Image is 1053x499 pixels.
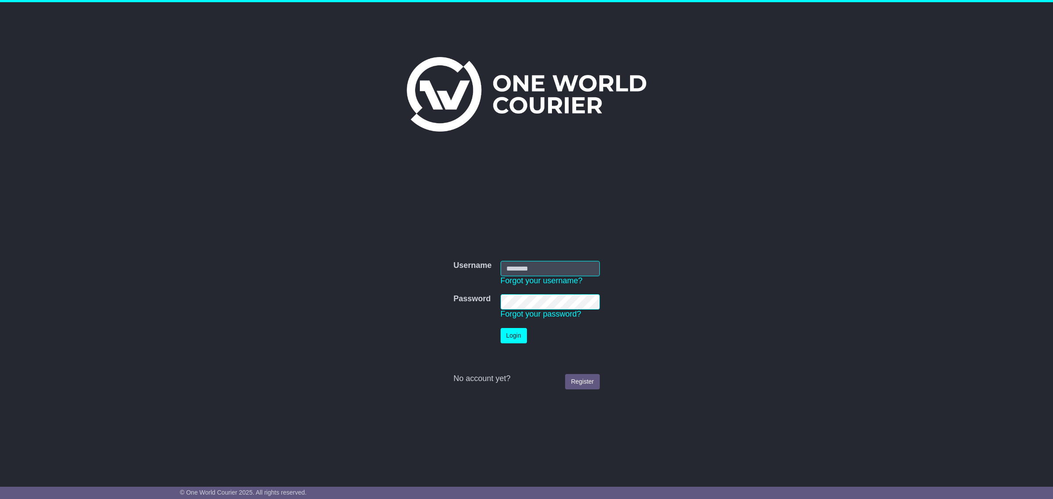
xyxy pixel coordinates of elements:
[501,310,581,318] a: Forgot your password?
[180,489,307,496] span: © One World Courier 2025. All rights reserved.
[453,294,491,304] label: Password
[501,276,583,285] a: Forgot your username?
[501,328,527,343] button: Login
[453,261,491,271] label: Username
[565,374,599,389] a: Register
[407,57,646,132] img: One World
[453,374,599,384] div: No account yet?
